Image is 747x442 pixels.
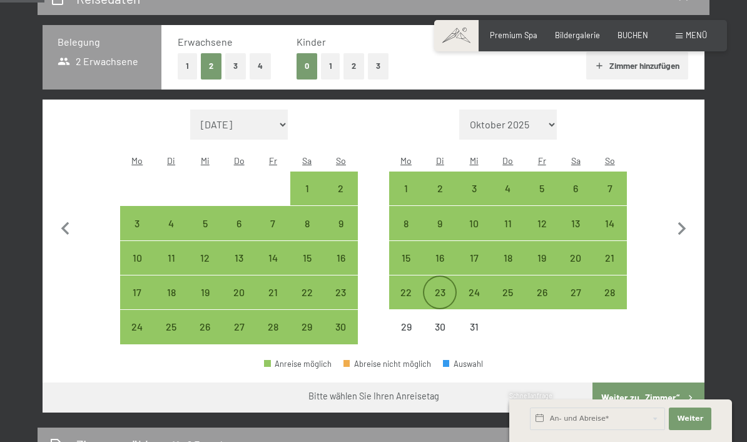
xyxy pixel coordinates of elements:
div: Anreise möglich [120,241,154,275]
abbr: Dienstag [167,155,175,166]
abbr: Mittwoch [470,155,479,166]
div: Fri Dec 05 2025 [525,172,559,205]
abbr: Donnerstag [502,155,513,166]
div: Sun Dec 07 2025 [593,172,627,205]
div: 15 [390,253,422,284]
div: 9 [325,218,357,250]
div: Anreise möglich [389,172,423,205]
div: 20 [560,253,591,284]
div: Tue Dec 09 2025 [423,206,457,240]
div: Wed Dec 24 2025 [457,275,490,309]
div: Anreise möglich [491,206,525,240]
a: Premium Spa [490,30,537,40]
div: 7 [594,183,626,215]
div: Anreise möglich [188,275,222,309]
div: 6 [560,183,591,215]
div: Anreise möglich [154,206,188,240]
div: Anreise möglich [324,310,358,344]
div: Anreise möglich [457,206,490,240]
div: Anreise möglich [559,206,592,240]
div: 17 [458,253,489,284]
button: 0 [297,53,317,79]
div: 15 [292,253,323,284]
div: Anreise möglich [264,360,332,368]
div: Anreise möglich [423,206,457,240]
div: Anreise möglich [188,241,222,275]
div: Fri Dec 26 2025 [525,275,559,309]
div: Tue Dec 02 2025 [423,172,457,205]
div: 26 [190,322,221,353]
div: Anreise möglich [525,172,559,205]
div: Anreise möglich [559,172,592,205]
div: 23 [424,287,455,319]
div: Sun Dec 14 2025 [593,206,627,240]
div: Sat Dec 27 2025 [559,275,592,309]
div: 17 [121,287,153,319]
div: 3 [458,183,489,215]
div: 20 [223,287,255,319]
div: Anreise möglich [525,241,559,275]
div: Anreise möglich [423,275,457,309]
div: Sat Nov 22 2025 [290,275,324,309]
div: Thu Nov 27 2025 [222,310,256,344]
div: 8 [390,218,422,250]
div: Anreise möglich [491,172,525,205]
div: 12 [526,218,557,250]
div: Sun Nov 02 2025 [324,172,358,205]
div: Anreise möglich [188,310,222,344]
div: Mon Dec 15 2025 [389,241,423,275]
div: 10 [458,218,489,250]
div: Auswahl [443,360,483,368]
div: Sat Dec 06 2025 [559,172,592,205]
div: Anreise möglich [290,275,324,309]
button: 3 [368,53,389,79]
div: Thu Nov 13 2025 [222,241,256,275]
div: Sun Nov 16 2025 [324,241,358,275]
div: 3 [121,218,153,250]
div: Sat Dec 20 2025 [559,241,592,275]
div: Anreise möglich [222,275,256,309]
div: 24 [121,322,153,353]
div: Sat Dec 13 2025 [559,206,592,240]
div: 7 [257,218,288,250]
span: Weiter [677,414,703,424]
div: Anreise möglich [593,241,627,275]
div: 16 [424,253,455,284]
span: Schnellanfrage [509,392,552,399]
button: 1 [178,53,197,79]
a: BUCHEN [617,30,648,40]
div: 24 [458,287,489,319]
div: Anreise möglich [457,241,490,275]
div: Anreise möglich [324,241,358,275]
div: 25 [155,322,186,353]
div: 19 [190,287,221,319]
button: Weiter [669,408,711,430]
abbr: Sonntag [605,155,615,166]
span: Kinder [297,36,326,48]
div: Mon Dec 29 2025 [389,310,423,344]
h3: Belegung [58,35,146,49]
div: 2 [424,183,455,215]
div: Fri Nov 28 2025 [256,310,290,344]
div: Anreise möglich [593,275,627,309]
div: Anreise möglich [290,241,324,275]
div: Wed Dec 31 2025 [457,310,490,344]
abbr: Montag [400,155,412,166]
div: 11 [155,253,186,284]
div: Fri Nov 21 2025 [256,275,290,309]
div: 25 [492,287,524,319]
div: Anreise möglich [525,206,559,240]
div: Wed Nov 05 2025 [188,206,222,240]
div: Tue Nov 11 2025 [154,241,188,275]
div: Anreise möglich [154,310,188,344]
div: Mon Nov 10 2025 [120,241,154,275]
div: Anreise möglich [457,275,490,309]
span: Menü [686,30,707,40]
div: 6 [223,218,255,250]
div: Mon Nov 03 2025 [120,206,154,240]
div: 12 [190,253,221,284]
div: Anreise möglich [491,241,525,275]
div: 1 [292,183,323,215]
